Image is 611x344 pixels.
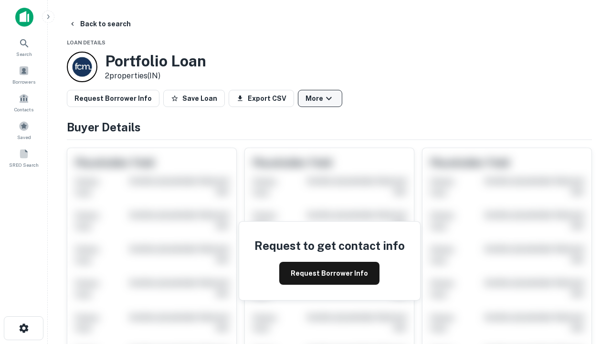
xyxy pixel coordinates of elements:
[3,145,45,171] a: SREO Search
[279,262,379,285] button: Request Borrower Info
[105,70,206,82] p: 2 properties (IN)
[3,117,45,143] a: Saved
[105,52,206,70] h3: Portfolio Loan
[163,90,225,107] button: Save Loan
[12,78,35,86] span: Borrowers
[229,90,294,107] button: Export CSV
[67,118,592,136] h4: Buyer Details
[17,133,31,141] span: Saved
[3,89,45,115] a: Contacts
[254,237,405,254] h4: Request to get contact info
[298,90,342,107] button: More
[563,237,611,283] iframe: Chat Widget
[67,40,105,45] span: Loan Details
[3,34,45,60] a: Search
[14,106,33,113] span: Contacts
[67,90,159,107] button: Request Borrower Info
[15,8,33,27] img: capitalize-icon.png
[3,62,45,87] a: Borrowers
[65,15,135,32] button: Back to search
[16,50,32,58] span: Search
[9,161,39,169] span: SREO Search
